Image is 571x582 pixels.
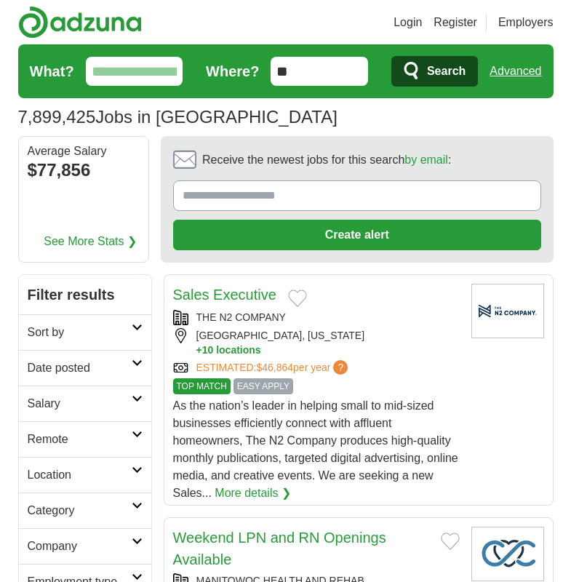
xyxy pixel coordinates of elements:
[173,399,458,499] span: As the nation’s leader in helping small to mid-sized businesses efficiently connect with affluent...
[427,57,466,86] span: Search
[19,457,151,493] a: Location
[19,421,151,457] a: Remote
[394,14,422,31] a: Login
[233,378,293,394] span: EASY APPLY
[173,310,460,325] div: THE N2 COMPANY
[173,328,460,357] div: [GEOGRAPHIC_DATA], [US_STATE]
[173,530,386,567] a: Weekend LPN and RN Openings Available
[18,6,142,39] img: Adzuna logo
[173,220,541,250] button: Create alert
[288,290,307,307] button: Add to favorite jobs
[471,284,544,338] img: Company logo
[28,324,132,341] h2: Sort by
[28,157,140,183] div: $77,856
[28,145,140,157] div: Average Salary
[28,502,132,519] h2: Category
[206,60,259,82] label: Where?
[28,395,132,412] h2: Salary
[44,233,137,250] a: See More Stats ❯
[434,14,477,31] a: Register
[333,360,348,375] span: ?
[173,378,231,394] span: TOP MATCH
[19,528,151,564] a: Company
[28,431,132,448] h2: Remote
[471,527,544,581] img: Company logo
[28,359,132,377] h2: Date posted
[28,466,132,484] h2: Location
[18,107,338,127] h1: Jobs in [GEOGRAPHIC_DATA]
[19,386,151,421] a: Salary
[256,362,293,373] span: $46,864
[196,343,202,357] span: +
[19,350,151,386] a: Date posted
[19,493,151,528] a: Category
[215,485,291,502] a: More details ❯
[19,275,151,314] h2: Filter results
[196,360,351,375] a: ESTIMATED:$46,864per year?
[391,56,478,87] button: Search
[18,104,96,130] span: 7,899,425
[404,154,448,166] a: by email
[30,60,74,82] label: What?
[28,538,132,555] h2: Company
[490,57,541,86] a: Advanced
[202,151,451,169] span: Receive the newest jobs for this search :
[196,343,460,357] button: +10 locations
[173,287,276,303] a: Sales Executive
[441,533,460,550] button: Add to favorite jobs
[19,314,151,350] a: Sort by
[498,14,554,31] a: Employers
